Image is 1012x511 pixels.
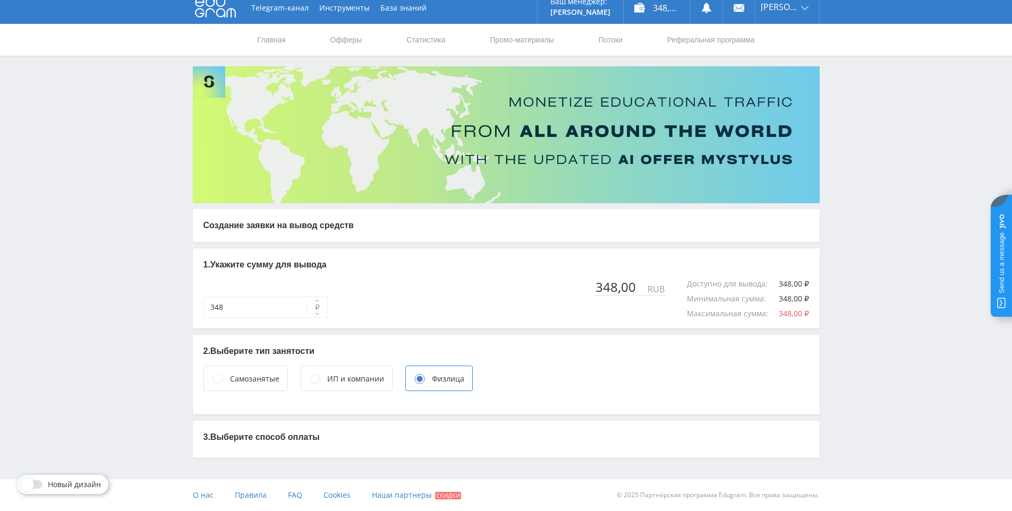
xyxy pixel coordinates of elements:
p: 1. Укажите сумму для вывода [203,259,809,271]
a: Главная [257,24,287,56]
p: 2. Выберите тип занятости [203,345,809,357]
span: Правила [235,490,267,500]
a: Правила [235,479,267,511]
a: Потоки [597,24,624,56]
button: ₽ [307,297,328,318]
div: Физлица [432,373,464,385]
div: 348,00 [594,280,647,295]
span: Наши партнеры [372,490,432,500]
img: Banner [193,66,820,203]
div: Максимальная сумма : [687,309,779,318]
p: [PERSON_NAME] [550,8,610,16]
a: Cookies [324,479,351,511]
div: Самозанятые [230,373,279,385]
a: FAQ [288,479,302,511]
a: Промо-материалы [489,24,555,56]
p: Создание заявки на вывод средств [203,220,809,231]
span: 348,00 ₽ [779,308,809,318]
a: Офферы [329,24,363,56]
span: [PERSON_NAME] [761,3,798,11]
div: Минимальная сумма : [687,295,777,303]
span: Скидки [435,492,461,499]
a: Наши партнеры Скидки [372,479,461,511]
span: О нас [193,490,214,500]
div: © 2025 Партнёрская программа Edugram. Все права защищены. [511,479,819,511]
span: Cookies [324,490,351,500]
a: Статистика [405,24,447,56]
div: 348,00 ₽ [779,295,809,303]
div: ИП и компании [327,373,384,385]
a: О нас [193,479,214,511]
span: Новый дизайн [48,480,101,489]
a: Реферальная программа [666,24,756,56]
div: RUB [647,284,666,294]
div: 348,00 ₽ [779,280,809,288]
p: 3. Выберите способ оплаты [203,431,809,443]
div: Доступно для вывода : [687,280,778,288]
span: FAQ [288,490,302,500]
